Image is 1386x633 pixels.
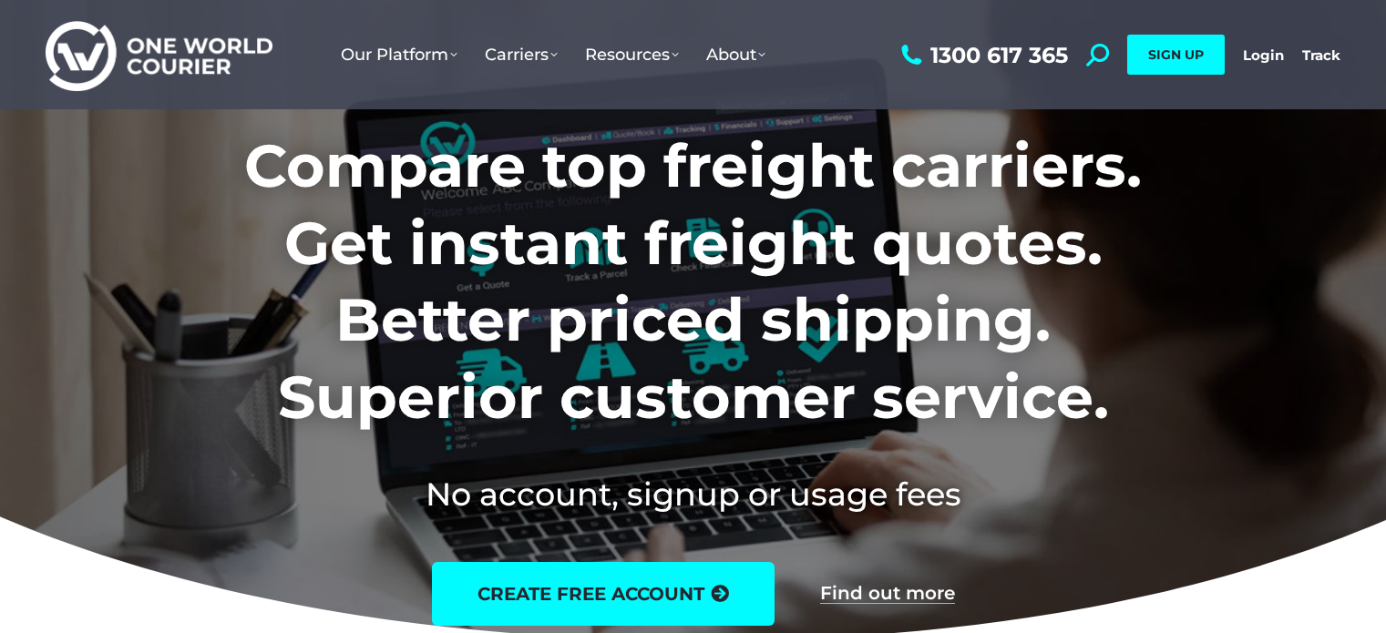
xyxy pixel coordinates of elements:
[820,584,955,604] a: Find out more
[1302,46,1340,64] a: Track
[585,45,679,65] span: Resources
[897,44,1068,66] a: 1300 617 365
[1127,35,1225,75] a: SIGN UP
[341,45,457,65] span: Our Platform
[1243,46,1284,64] a: Login
[485,45,558,65] span: Carriers
[571,26,693,83] a: Resources
[706,45,765,65] span: About
[124,128,1262,435] h1: Compare top freight carriers. Get instant freight quotes. Better priced shipping. Superior custom...
[1148,46,1204,63] span: SIGN UP
[46,18,272,92] img: One World Courier
[693,26,779,83] a: About
[327,26,471,83] a: Our Platform
[124,472,1262,516] h2: No account, signup or usage fees
[432,562,775,626] a: create free account
[471,26,571,83] a: Carriers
